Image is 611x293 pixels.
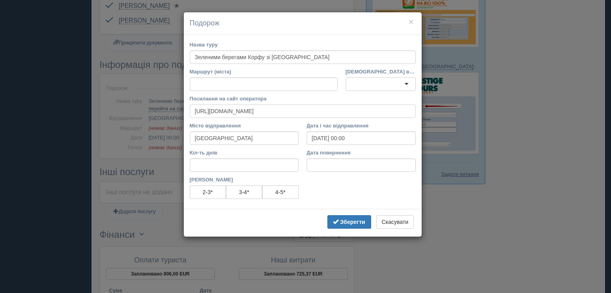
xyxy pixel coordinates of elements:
[307,149,416,156] label: Дата повернення
[376,215,413,229] button: Скасувати
[346,68,416,75] label: [DEMOGRAPHIC_DATA] візиту
[190,149,299,156] label: Кіл-ть днів
[190,176,299,183] label: [PERSON_NAME]
[327,215,371,229] button: Зберегти
[190,18,416,29] h4: Подорож
[190,95,416,102] label: Посилання на сайт оператора
[190,122,299,129] label: Місто відправлення
[190,41,416,48] label: Назва туру
[409,17,413,26] button: ×
[340,219,365,225] b: Зберегти
[307,122,416,129] label: Дата і час відправлення
[190,68,338,75] label: Маршрут (міста)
